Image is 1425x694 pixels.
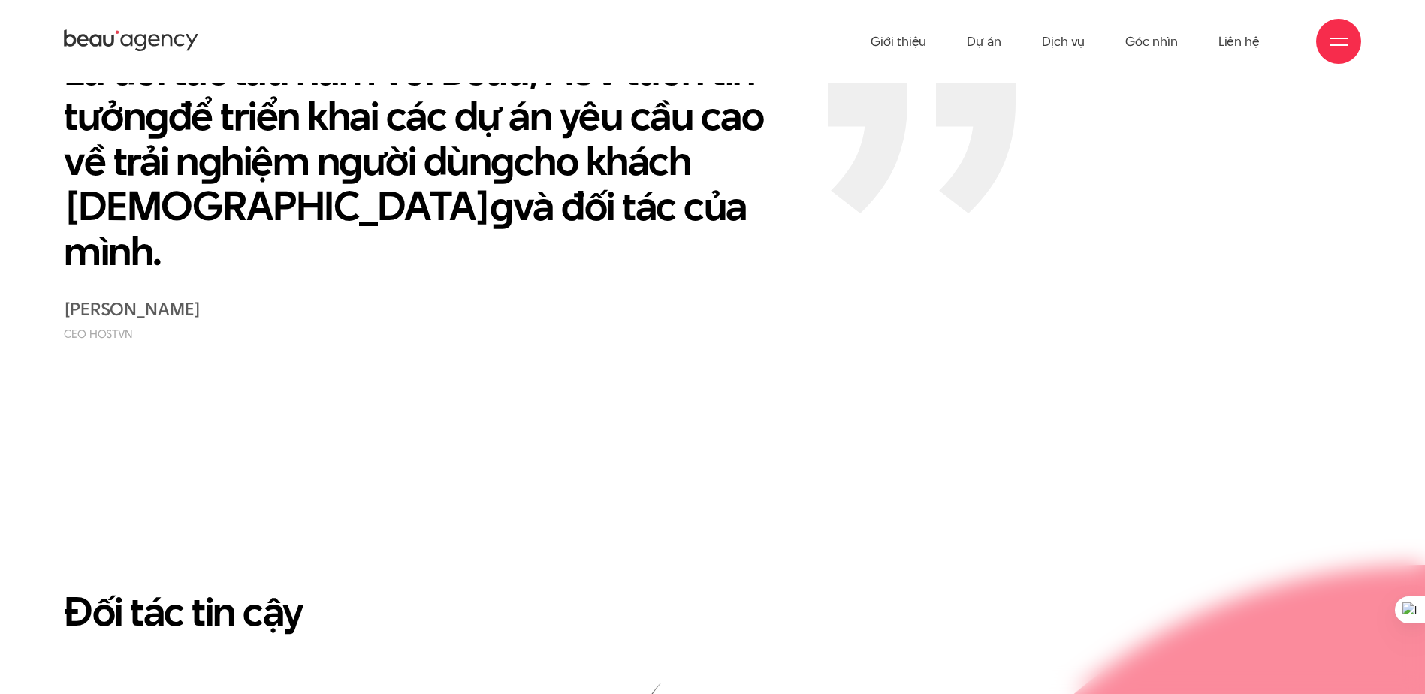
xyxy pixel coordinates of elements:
[64,48,805,273] p: Là đối tác lâu năm với Beau, ASV luôn tin tưởn để triển khai các dự án yêu cầu cao về trải n hiệm...
[490,177,513,234] en: g
[64,587,1361,635] h2: Đối tác tin cậy
[145,87,168,143] en: g
[339,132,362,189] en: g
[491,132,514,189] en: g
[64,326,805,342] small: CEO HOSTVN
[198,132,222,189] en: g
[64,300,805,342] div: [PERSON_NAME]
